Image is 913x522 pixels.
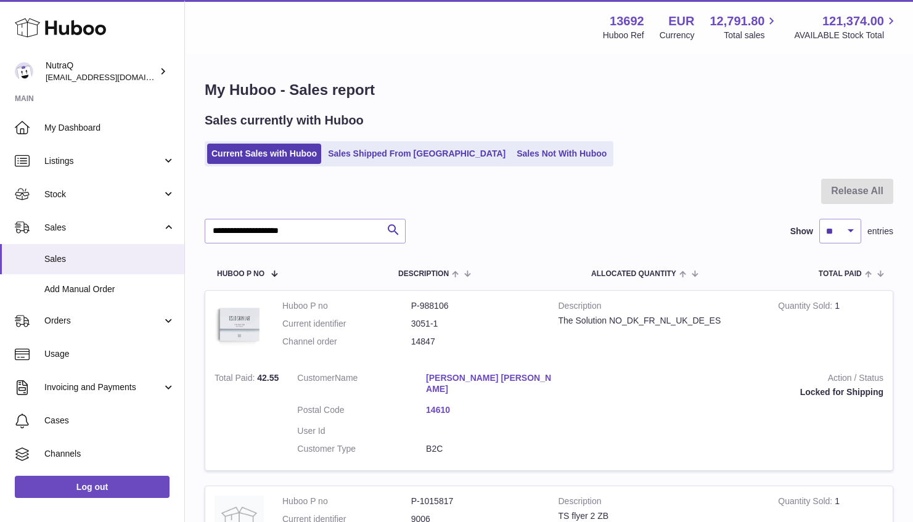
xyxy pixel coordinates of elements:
[724,30,779,41] span: Total sales
[44,381,162,393] span: Invoicing and Payments
[426,443,555,455] dd: B2C
[297,373,335,383] span: Customer
[217,270,264,278] span: Huboo P no
[205,80,893,100] h1: My Huboo - Sales report
[398,270,449,278] span: Description
[44,122,175,134] span: My Dashboard
[778,496,835,509] strong: Quantity Sold
[44,253,175,265] span: Sales
[769,291,893,363] td: 1
[215,300,264,349] img: 136921728478892.jpg
[794,30,898,41] span: AVAILABLE Stock Total
[257,373,279,383] span: 42.55
[282,495,411,507] dt: Huboo P no
[710,13,764,30] span: 12,791.80
[603,30,644,41] div: Huboo Ref
[426,372,555,396] a: [PERSON_NAME] [PERSON_NAME]
[867,226,893,237] span: entries
[215,373,257,386] strong: Total Paid
[44,448,175,460] span: Channels
[794,13,898,41] a: 121,374.00 AVAILABLE Stock Total
[44,283,175,295] span: Add Manual Order
[710,13,779,41] a: 12,791.80 Total sales
[512,144,611,164] a: Sales Not With Huboo
[282,300,411,312] dt: Huboo P no
[591,270,676,278] span: ALLOCATED Quantity
[411,495,540,507] dd: P-1015817
[44,155,162,167] span: Listings
[660,30,695,41] div: Currency
[819,270,862,278] span: Total paid
[207,144,321,164] a: Current Sales with Huboo
[324,144,510,164] a: Sales Shipped From [GEOGRAPHIC_DATA]
[822,13,884,30] span: 121,374.00
[44,415,175,426] span: Cases
[15,476,170,498] a: Log out
[411,318,540,330] dd: 3051-1
[778,301,835,314] strong: Quantity Sold
[44,315,162,327] span: Orders
[44,222,162,234] span: Sales
[559,495,760,510] strong: Description
[668,13,694,30] strong: EUR
[282,336,411,348] dt: Channel order
[411,300,540,312] dd: P-988106
[411,336,540,348] dd: 14847
[297,372,426,399] dt: Name
[282,318,411,330] dt: Current identifier
[205,112,364,129] h2: Sales currently with Huboo
[297,404,426,419] dt: Postal Code
[573,372,883,387] strong: Action / Status
[559,315,760,327] div: The Solution NO_DK_FR_NL_UK_DE_ES
[297,443,426,455] dt: Customer Type
[426,404,555,416] a: 14610
[559,510,760,522] div: TS flyer 2 ZB
[573,386,883,398] div: Locked for Shipping
[559,300,760,315] strong: Description
[44,348,175,360] span: Usage
[297,425,426,437] dt: User Id
[46,72,181,82] span: [EMAIL_ADDRESS][DOMAIN_NAME]
[790,226,813,237] label: Show
[610,13,644,30] strong: 13692
[46,60,157,83] div: NutraQ
[15,62,33,81] img: log@nutraq.com
[44,189,162,200] span: Stock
